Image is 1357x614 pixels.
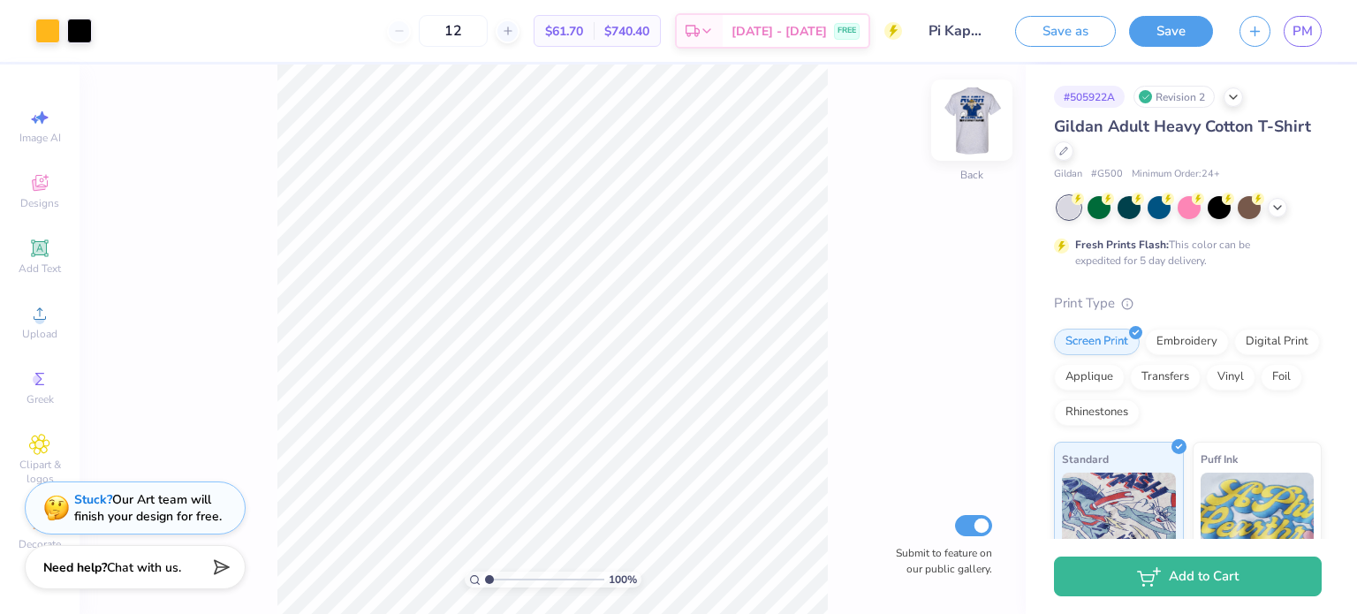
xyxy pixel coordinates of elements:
div: Vinyl [1206,364,1255,390]
button: Save as [1015,16,1116,47]
span: Image AI [19,131,61,145]
span: Puff Ink [1201,450,1238,468]
button: Save [1129,16,1213,47]
span: [DATE] - [DATE] [732,22,827,41]
span: # G500 [1091,167,1123,182]
div: Applique [1054,364,1125,390]
span: FREE [838,25,856,37]
div: Rhinestones [1054,399,1140,426]
a: PM [1284,16,1322,47]
span: $61.70 [545,22,583,41]
div: This color can be expedited for 5 day delivery. [1075,237,1293,269]
div: # 505922A [1054,86,1125,108]
div: Our Art team will finish your design for free. [74,491,222,525]
button: Add to Cart [1054,557,1322,596]
span: Add Text [19,262,61,276]
div: Screen Print [1054,329,1140,355]
div: Transfers [1130,364,1201,390]
img: Standard [1062,473,1176,561]
img: Back [936,85,1007,155]
strong: Need help? [43,559,107,576]
span: PM [1293,21,1313,42]
span: Gildan [1054,167,1082,182]
strong: Fresh Prints Flash: [1075,238,1169,252]
img: Puff Ink [1201,473,1315,561]
span: Upload [22,327,57,341]
span: Greek [27,392,54,406]
input: – – [419,15,488,47]
span: Gildan Adult Heavy Cotton T-Shirt [1054,116,1311,137]
div: Embroidery [1145,329,1229,355]
span: Designs [20,196,59,210]
span: Standard [1062,450,1109,468]
span: Chat with us. [107,559,181,576]
input: Untitled Design [915,13,1002,49]
div: Revision 2 [1133,86,1215,108]
span: $740.40 [604,22,649,41]
span: 100 % [609,572,637,587]
div: Back [960,167,983,183]
strong: Stuck? [74,491,112,508]
div: Foil [1261,364,1302,390]
label: Submit to feature on our public gallery. [886,545,992,577]
div: Digital Print [1234,329,1320,355]
div: Print Type [1054,293,1322,314]
span: Minimum Order: 24 + [1132,167,1220,182]
span: Decorate [19,537,61,551]
span: Clipart & logos [9,458,71,486]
